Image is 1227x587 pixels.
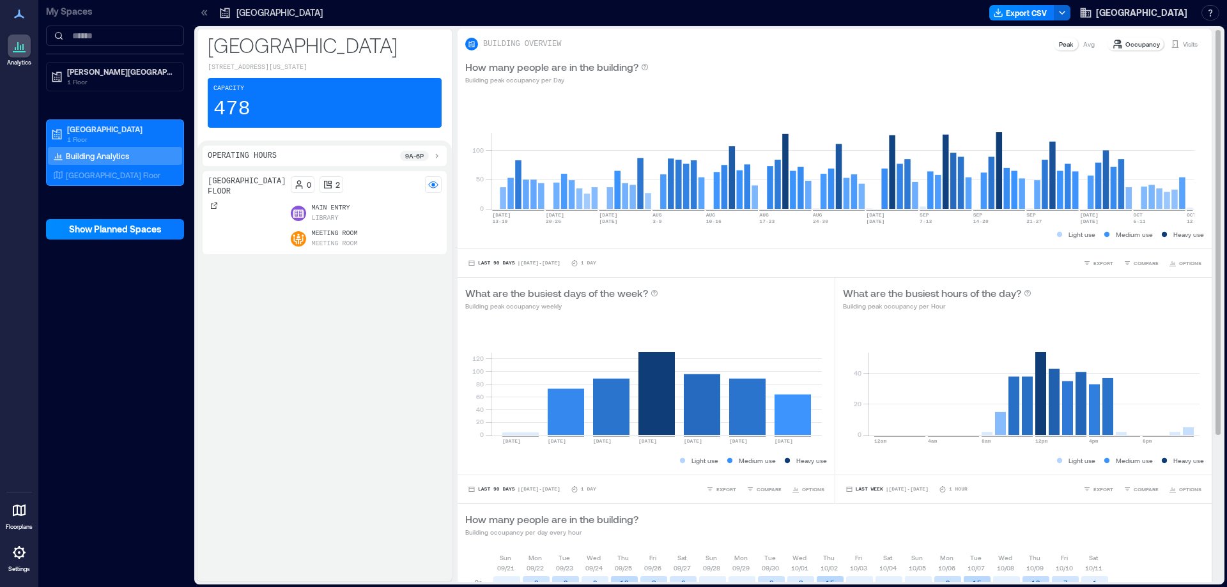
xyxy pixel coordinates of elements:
[652,212,662,218] text: AUG
[949,485,968,493] p: 1 Hour
[1093,259,1113,267] span: EXPORT
[791,563,808,573] p: 10/01
[652,579,656,587] text: 8
[826,579,835,587] text: 15
[684,438,702,444] text: [DATE]
[1166,257,1204,270] button: OPTIONS
[706,218,722,224] text: 10-16
[46,5,184,18] p: My Spaces
[546,218,561,224] text: 20-26
[729,438,748,444] text: [DATE]
[1143,438,1152,444] text: 8pm
[823,553,835,563] p: Thu
[1125,39,1160,49] p: Occupancy
[1063,579,1068,587] text: 7
[652,218,662,224] text: 3-9
[1093,485,1113,493] span: EXPORT
[620,579,629,587] text: 13
[67,134,174,144] p: 1 Floor
[973,218,989,224] text: 14-20
[1179,259,1201,267] span: OPTIONS
[792,553,806,563] p: Wed
[879,563,897,573] p: 10/04
[997,563,1014,573] p: 10/08
[677,553,686,563] p: Sat
[821,563,838,573] p: 10/02
[1121,257,1161,270] button: COMPARE
[500,553,511,563] p: Sun
[311,239,357,249] p: Meeting Room
[311,203,350,213] p: Main Entry
[796,455,827,466] p: Heavy use
[968,563,985,573] p: 10/07
[1059,39,1073,49] p: Peak
[998,553,1012,563] p: Wed
[208,176,286,197] p: [GEOGRAPHIC_DATA] Floor
[706,212,716,218] text: AUG
[704,483,739,496] button: EXPORT
[66,170,160,180] p: [GEOGRAPHIC_DATA] Floor
[734,553,748,563] p: Mon
[208,151,277,161] p: Operating Hours
[67,77,174,87] p: 1 Floor
[1076,3,1191,23] button: [GEOGRAPHIC_DATA]
[1093,579,1097,587] text: 1
[465,301,658,311] p: Building peak occupancy weekly
[472,367,484,375] tspan: 100
[527,563,544,573] p: 09/22
[853,400,861,408] tspan: 20
[66,151,129,161] p: Building Analytics
[69,223,162,236] span: Show Planned Spaces
[813,212,822,218] text: AUG
[911,553,923,563] p: Sun
[564,579,568,587] text: 9
[764,553,776,563] p: Tue
[208,32,442,57] p: [GEOGRAPHIC_DATA]
[581,485,596,493] p: 1 Day
[67,124,174,134] p: [GEOGRAPHIC_DATA]
[311,213,338,224] p: Library
[617,553,629,563] p: Thu
[1187,212,1196,218] text: OCT
[1035,438,1047,444] text: 12pm
[1080,212,1099,218] text: [DATE]
[1081,483,1116,496] button: EXPORT
[644,563,661,573] p: 09/26
[465,512,638,527] p: How many people are in the building?
[336,179,340,190] p: 2
[732,563,750,573] p: 09/29
[857,431,861,438] tspan: 0
[973,579,982,587] text: 15
[497,563,514,573] p: 09/21
[465,59,638,75] p: How many people are in the building?
[1173,229,1204,240] p: Heavy use
[989,5,1054,20] button: Export CSV
[534,579,539,587] text: 8
[1173,455,1204,466] p: Heavy use
[1081,257,1116,270] button: EXPORT
[480,204,484,212] tspan: 0
[3,31,35,70] a: Analytics
[492,218,507,224] text: 13-19
[940,553,953,563] p: Mon
[67,66,174,77] p: [PERSON_NAME][GEOGRAPHIC_DATA]
[529,553,542,563] p: Mon
[465,75,649,85] p: Building peak occupancy per Day
[213,84,244,94] p: Capacity
[744,483,784,496] button: COMPARE
[1183,39,1198,49] p: Visits
[1083,39,1095,49] p: Avg
[909,563,926,573] p: 10/05
[502,438,521,444] text: [DATE]
[843,301,1031,311] p: Building peak occupancy per Hour
[236,6,323,19] p: [GEOGRAPHIC_DATA]
[867,212,885,218] text: [DATE]
[1096,6,1187,19] span: [GEOGRAPHIC_DATA]
[1179,485,1201,493] span: OPTIONS
[465,286,648,301] p: What are the busiest days of the week?
[8,565,30,573] p: Settings
[739,455,776,466] p: Medium use
[1026,212,1036,218] text: SEP
[581,259,596,267] p: 1 Day
[1026,563,1044,573] p: 10/09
